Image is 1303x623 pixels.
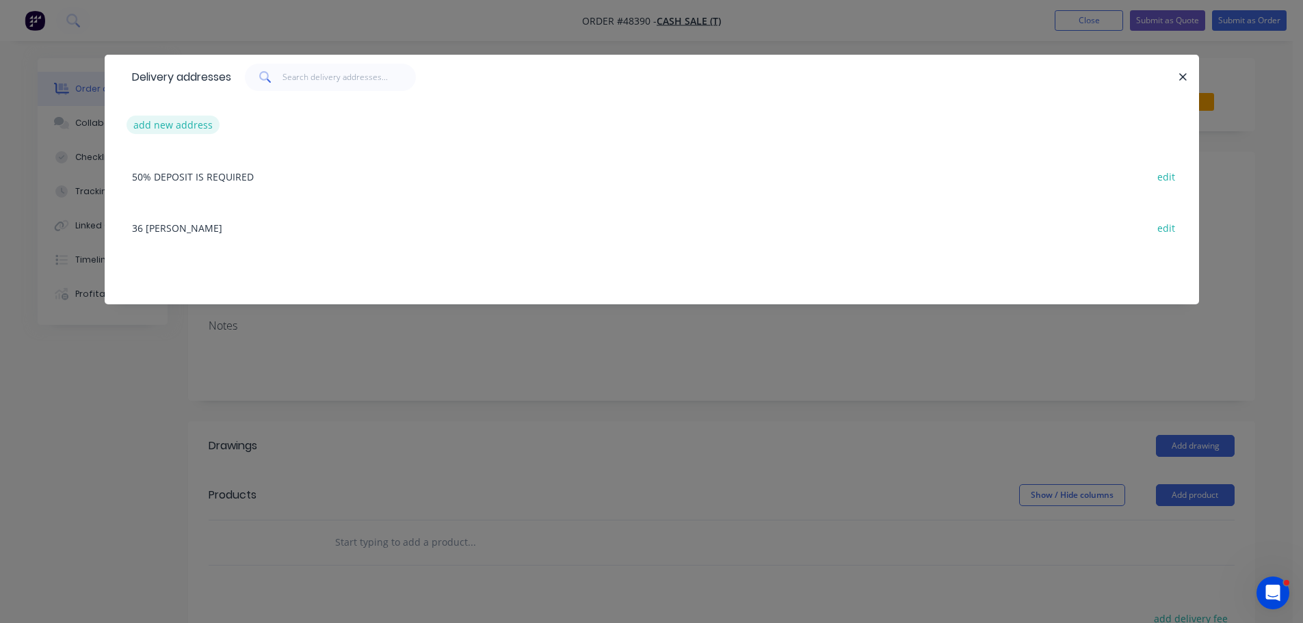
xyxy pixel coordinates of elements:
div: Delivery addresses [125,55,231,99]
button: edit [1150,167,1183,185]
button: edit [1150,218,1183,237]
div: 36 [PERSON_NAME] [125,202,1179,253]
div: 50% DEPOSIT IS REQUIRED [125,150,1179,202]
button: add new address [127,116,220,134]
iframe: Intercom live chat [1256,576,1289,609]
input: Search delivery addresses... [282,64,416,91]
